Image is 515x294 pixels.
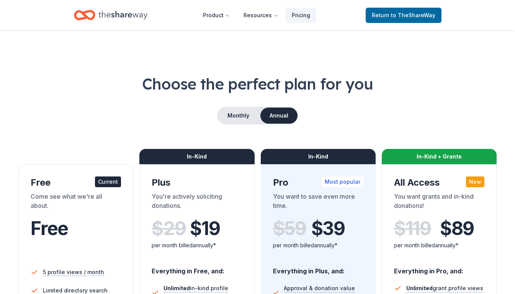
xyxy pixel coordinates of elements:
[190,218,220,239] span: $ 19
[95,176,121,187] div: Current
[261,149,376,164] div: In-Kind
[31,192,121,213] div: Come see what we're all about.
[237,8,284,23] button: Resources
[273,192,363,213] div: You want to save even more time.
[152,241,242,250] div: per month billed annually*
[394,260,484,276] div: Everything in Pro, and:
[273,260,363,276] div: Everything in Plus, and:
[163,285,190,291] span: Unlimited
[152,260,242,276] div: Everything in Free, and:
[366,8,441,23] a: Returnto TheShareWay
[218,108,259,124] button: Monthly
[197,6,316,24] nav: Main
[18,73,497,95] h1: Choose the perfect plan for you
[394,241,484,250] div: per month billed annually*
[139,149,254,164] div: In-Kind
[43,268,104,277] span: 5 profile views / month
[31,176,121,189] div: Free
[311,218,345,239] span: $ 39
[406,285,483,291] span: grant profile views
[322,176,363,187] div: Most popular
[260,108,298,124] button: Annual
[406,285,433,291] span: Unlimited
[466,176,484,187] div: New
[152,176,242,189] div: Plus
[286,8,316,23] a: Pricing
[74,6,147,24] a: Home
[382,149,497,164] div: In-Kind + Grants
[273,241,363,250] div: per month billed annually*
[440,218,474,239] span: $ 89
[394,176,484,189] div: All Access
[197,8,236,23] button: Product
[372,11,435,20] span: Return
[391,12,435,18] span: to TheShareWay
[31,217,68,240] span: Free
[273,176,363,189] div: Pro
[152,192,242,213] div: You're actively soliciting donations.
[394,192,484,213] div: You want grants and in-kind donations!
